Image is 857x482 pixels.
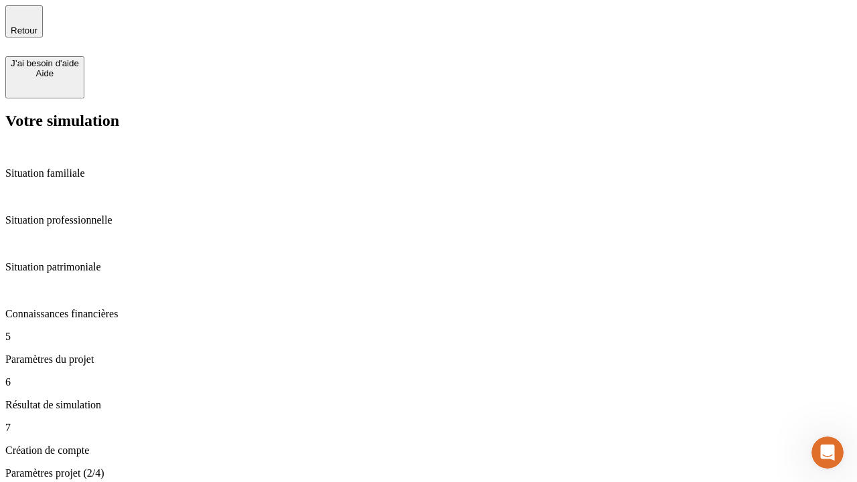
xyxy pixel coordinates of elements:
p: Paramètres du projet [5,353,852,366]
button: Retour [5,5,43,37]
p: Création de compte [5,445,852,457]
p: Situation familiale [5,167,852,179]
iframe: Intercom live chat [811,436,844,469]
span: Retour [11,25,37,35]
p: Situation patrimoniale [5,261,852,273]
div: Aide [11,68,79,78]
button: J’ai besoin d'aideAide [5,56,84,98]
p: Situation professionnelle [5,214,852,226]
p: 5 [5,331,852,343]
p: 6 [5,376,852,388]
p: Paramètres projet (2/4) [5,467,852,479]
p: Résultat de simulation [5,399,852,411]
div: J’ai besoin d'aide [11,58,79,68]
p: Connaissances financières [5,308,852,320]
p: 7 [5,422,852,434]
h2: Votre simulation [5,112,852,130]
